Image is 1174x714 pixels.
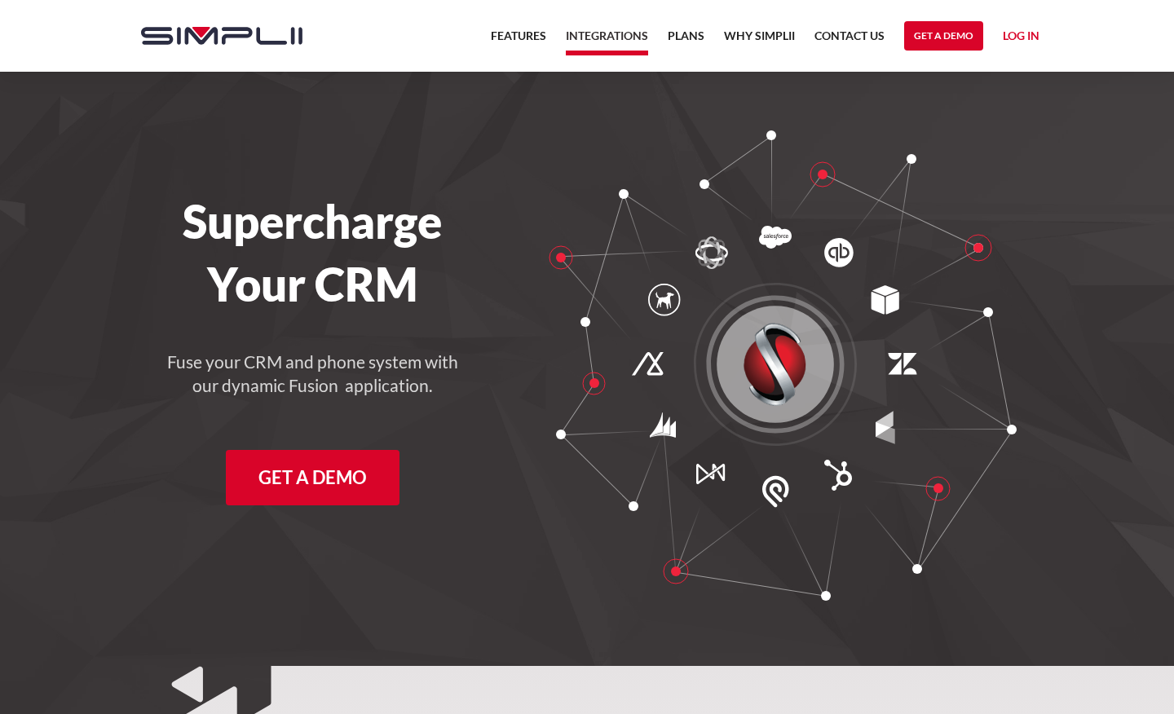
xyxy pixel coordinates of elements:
[904,21,983,51] a: Get a Demo
[668,26,704,55] a: Plans
[814,26,885,55] a: Contact US
[724,26,795,55] a: Why Simplii
[166,350,459,398] h4: Fuse your CRM and phone system with our dynamic Fusion application.
[226,450,399,505] a: Get a Demo
[125,194,501,249] h1: Supercharge
[1003,26,1039,51] a: Log in
[125,257,501,311] h1: Your CRM
[491,26,546,55] a: Features
[566,26,648,55] a: Integrations
[141,27,302,45] img: Simplii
